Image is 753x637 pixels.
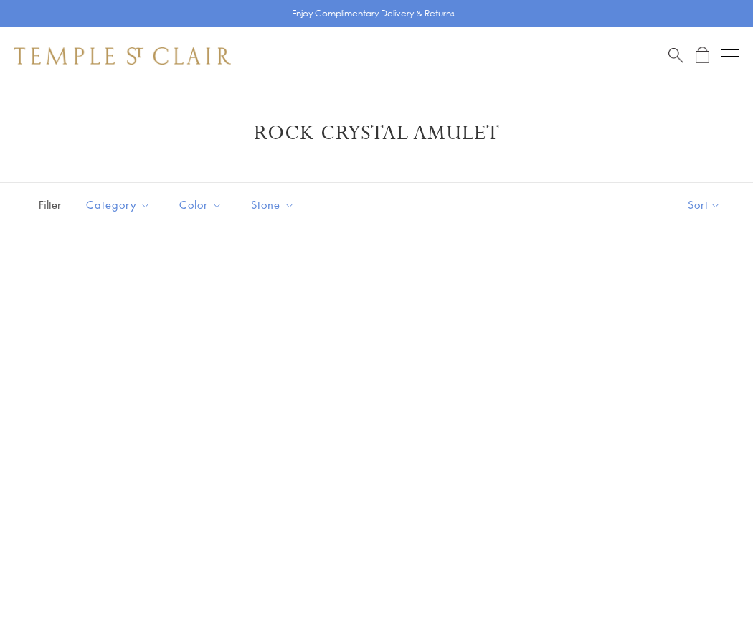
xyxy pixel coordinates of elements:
[172,196,233,214] span: Color
[36,121,717,146] h1: Rock Crystal Amulet
[79,196,161,214] span: Category
[14,47,231,65] img: Temple St. Clair
[721,47,739,65] button: Open navigation
[244,196,306,214] span: Stone
[696,47,709,65] a: Open Shopping Bag
[292,6,455,21] p: Enjoy Complimentary Delivery & Returns
[668,47,683,65] a: Search
[75,189,161,221] button: Category
[169,189,233,221] button: Color
[655,183,753,227] button: Show sort by
[240,189,306,221] button: Stone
